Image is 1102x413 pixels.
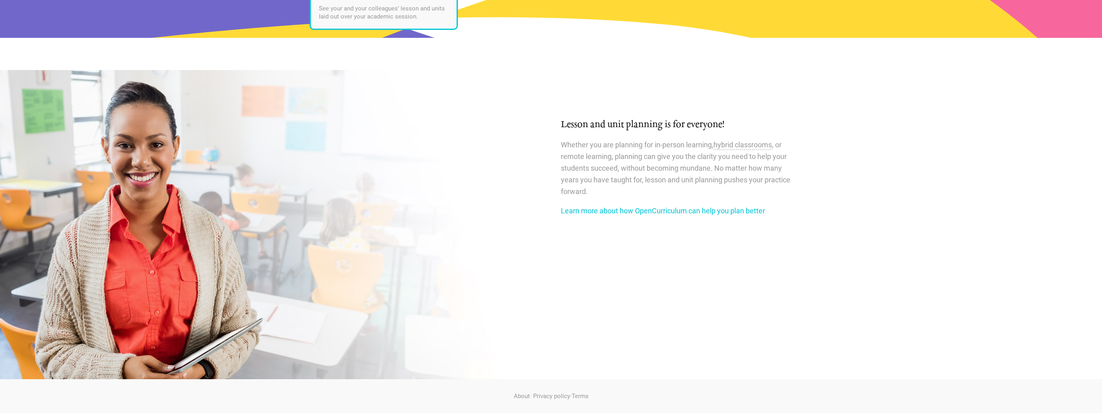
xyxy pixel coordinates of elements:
span: hybrid classrooms [713,140,772,149]
a: Terms [572,392,589,400]
a: About [514,392,530,400]
a: Privacy policy [533,392,570,400]
a: Learn more about how OpenCurriculum can help you plan better [561,206,765,215]
div: · · [310,379,793,413]
p: Whether you are planning for in-person learning, , or remote learning, planning can give you the ... [561,139,793,197]
p: See your and your colleagues’ lesson and units laid out over your academic session. [319,4,449,21]
h2: Lesson and unit planning is for everyone! [561,118,793,132]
